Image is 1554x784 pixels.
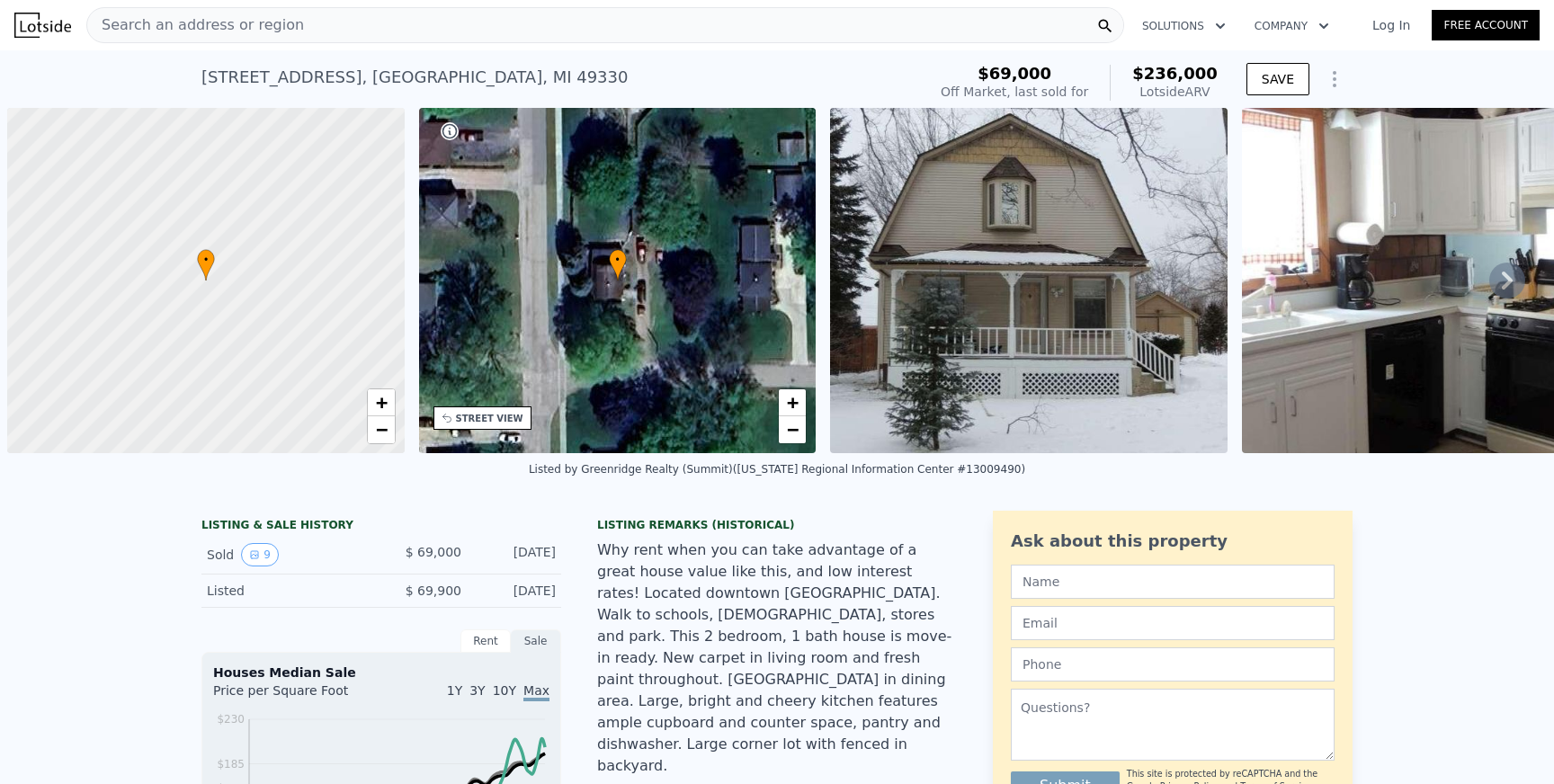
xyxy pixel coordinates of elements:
[787,418,799,441] span: −
[1011,565,1335,599] input: Name
[787,391,799,414] span: +
[241,543,279,566] button: View historical data
[1011,606,1335,640] input: Email
[609,249,627,281] div: •
[1011,647,1335,682] input: Phone
[523,683,549,701] span: Max
[213,682,381,710] div: Price per Square Foot
[217,758,245,771] tspan: $185
[368,389,395,416] a: Zoom in
[609,252,627,268] span: •
[597,539,957,777] div: Why rent when you can take advantage of a great house value like this, and low interest rates! Lo...
[201,65,628,90] div: [STREET_ADDRESS] , [GEOGRAPHIC_DATA] , MI 49330
[529,463,1025,476] div: Listed by Greenridge Realty (Summit) ([US_STATE] Regional Information Center #13009490)
[511,629,561,653] div: Sale
[1240,10,1344,42] button: Company
[375,391,387,414] span: +
[978,64,1051,83] span: $69,000
[1132,64,1218,83] span: $236,000
[406,584,461,598] span: $ 69,900
[201,518,561,536] div: LISTING & SALE HISTORY
[476,582,556,600] div: [DATE]
[217,713,245,726] tspan: $230
[207,582,367,600] div: Listed
[368,416,395,443] a: Zoom out
[493,683,516,698] span: 10Y
[1132,83,1218,101] div: Lotside ARV
[1128,10,1240,42] button: Solutions
[469,683,485,698] span: 3Y
[779,389,806,416] a: Zoom in
[375,418,387,441] span: −
[1317,61,1353,97] button: Show Options
[941,83,1088,101] div: Off Market, last sold for
[460,629,511,653] div: Rent
[213,664,549,682] div: Houses Median Sale
[476,543,556,566] div: [DATE]
[456,412,523,425] div: STREET VIEW
[207,543,367,566] div: Sold
[830,108,1228,453] img: Sale: 136025593 Parcel: 115004166
[1432,10,1540,40] a: Free Account
[14,13,71,38] img: Lotside
[779,416,806,443] a: Zoom out
[447,683,462,698] span: 1Y
[406,545,461,559] span: $ 69,000
[597,518,957,532] div: Listing Remarks (Historical)
[1011,529,1335,554] div: Ask about this property
[197,249,215,281] div: •
[1351,16,1432,34] a: Log In
[1246,63,1309,95] button: SAVE
[87,14,304,36] span: Search an address or region
[197,252,215,268] span: •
